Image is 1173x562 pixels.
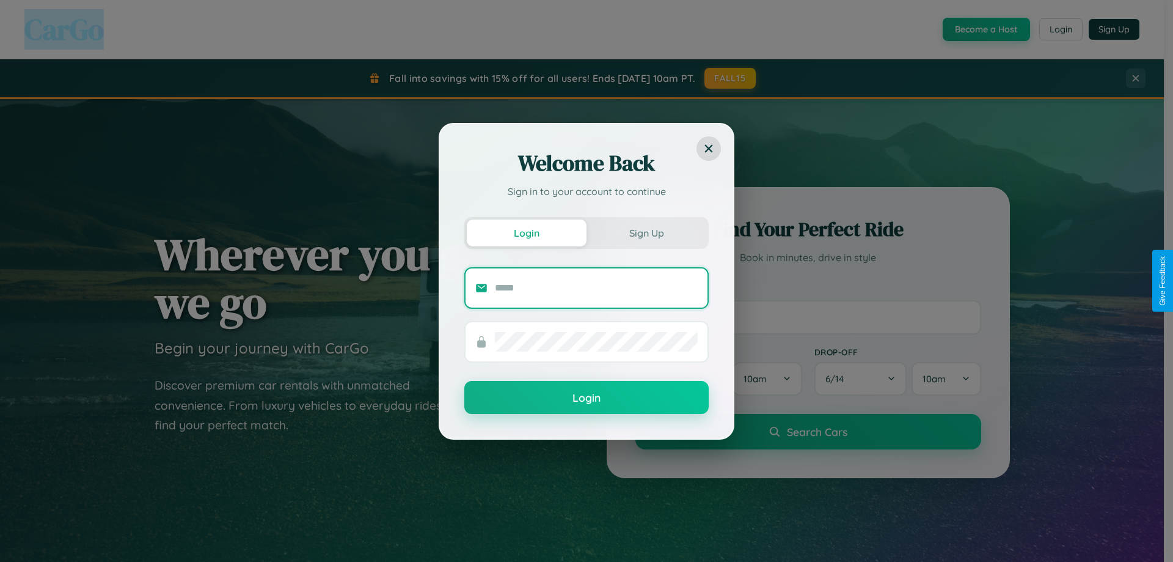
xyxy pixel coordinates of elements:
[464,184,709,199] p: Sign in to your account to continue
[467,220,586,246] button: Login
[464,149,709,178] h2: Welcome Back
[586,220,706,246] button: Sign Up
[1158,256,1167,306] div: Give Feedback
[464,381,709,414] button: Login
